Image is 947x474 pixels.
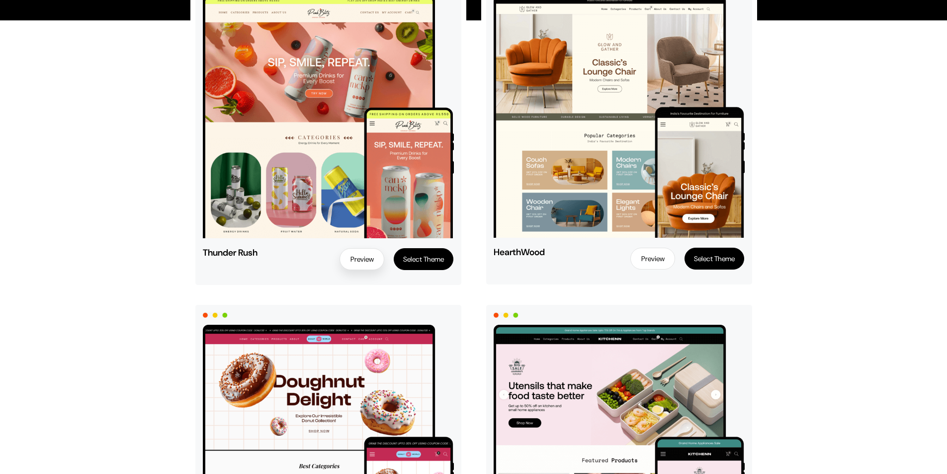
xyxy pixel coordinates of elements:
button: Select Theme [394,248,453,270]
a: Preview [340,248,384,270]
span: Thunder Rush [203,248,276,257]
a: Preview [630,248,675,270]
button: Select Theme [685,248,744,270]
span: HearthWood [494,248,567,257]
